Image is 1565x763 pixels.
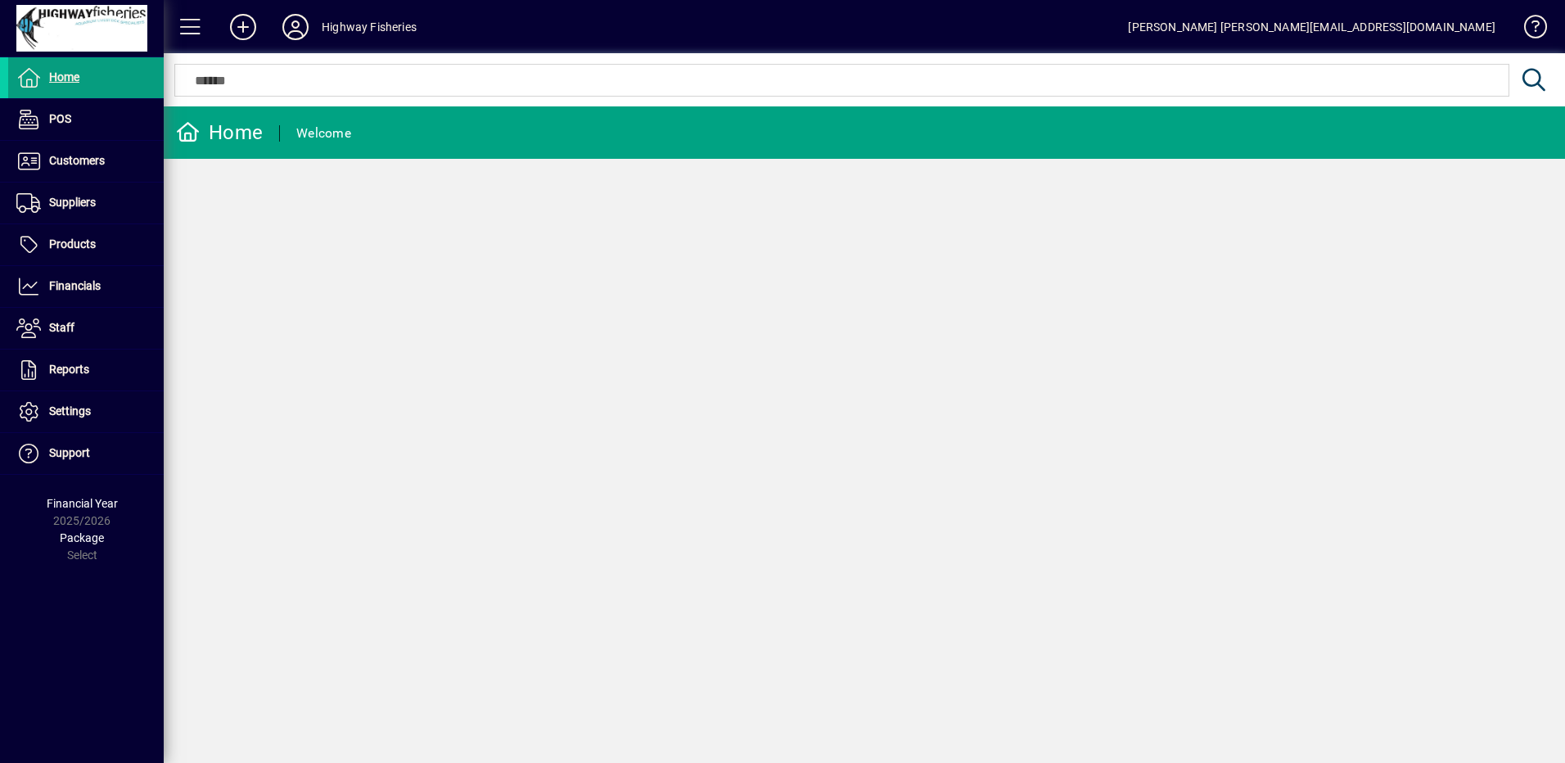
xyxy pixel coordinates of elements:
[49,446,90,459] span: Support
[49,237,96,251] span: Products
[8,99,164,140] a: POS
[49,404,91,418] span: Settings
[8,391,164,432] a: Settings
[8,141,164,182] a: Customers
[322,14,417,40] div: Highway Fisheries
[8,433,164,474] a: Support
[49,154,105,167] span: Customers
[1512,3,1545,56] a: Knowledge Base
[49,70,79,84] span: Home
[217,12,269,42] button: Add
[49,363,89,376] span: Reports
[176,120,263,146] div: Home
[8,183,164,223] a: Suppliers
[269,12,322,42] button: Profile
[8,224,164,265] a: Products
[49,279,101,292] span: Financials
[49,196,96,209] span: Suppliers
[8,350,164,391] a: Reports
[49,112,71,125] span: POS
[49,321,74,334] span: Staff
[47,497,118,510] span: Financial Year
[1128,14,1495,40] div: [PERSON_NAME] [PERSON_NAME][EMAIL_ADDRESS][DOMAIN_NAME]
[8,308,164,349] a: Staff
[60,531,104,544] span: Package
[8,266,164,307] a: Financials
[296,120,351,147] div: Welcome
